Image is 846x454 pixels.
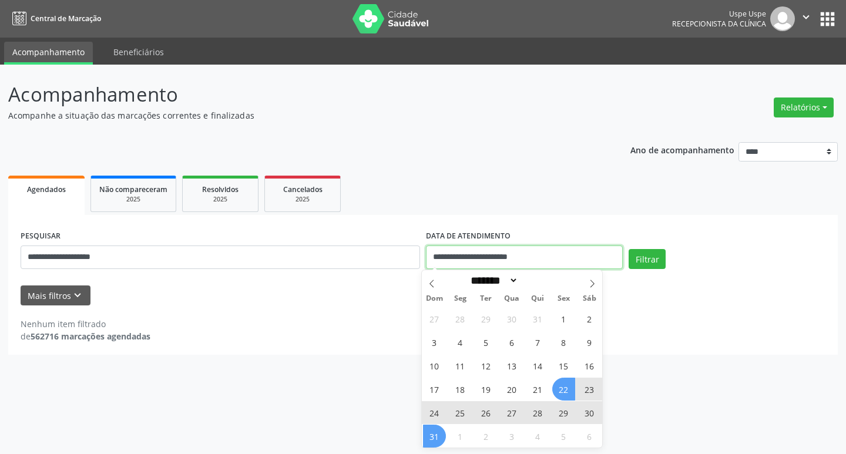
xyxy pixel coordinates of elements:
span: Agosto 21, 2025 [526,378,549,401]
div: 2025 [99,195,167,204]
span: Agosto 12, 2025 [475,354,498,377]
span: Agosto 7, 2025 [526,331,549,354]
select: Month [467,274,519,287]
span: Agosto 4, 2025 [449,331,472,354]
span: Agosto 25, 2025 [449,401,472,424]
span: Agosto 22, 2025 [552,378,575,401]
input: Year [518,274,557,287]
span: Não compareceram [99,184,167,194]
div: 2025 [273,195,332,204]
strong: 562716 marcações agendadas [31,331,150,342]
a: Beneficiários [105,42,172,62]
span: Agosto 26, 2025 [475,401,498,424]
span: Julho 31, 2025 [526,307,549,330]
span: Agosto 29, 2025 [552,401,575,424]
span: Setembro 6, 2025 [578,425,601,448]
span: Julho 27, 2025 [423,307,446,330]
span: Agosto 1, 2025 [552,307,575,330]
span: Agosto 30, 2025 [578,401,601,424]
button: Mais filtroskeyboard_arrow_down [21,285,90,306]
span: Qua [499,295,525,302]
i:  [800,11,813,23]
button:  [795,6,817,31]
span: Agosto 15, 2025 [552,354,575,377]
span: Agendados [27,184,66,194]
label: PESQUISAR [21,227,61,246]
span: Agosto 19, 2025 [475,378,498,401]
span: Setembro 1, 2025 [449,425,472,448]
span: Agosto 5, 2025 [475,331,498,354]
span: Agosto 6, 2025 [501,331,523,354]
span: Qui [525,295,550,302]
span: Setembro 3, 2025 [501,425,523,448]
span: Sáb [576,295,602,302]
span: Agosto 8, 2025 [552,331,575,354]
div: Nenhum item filtrado [21,318,150,330]
i: keyboard_arrow_down [71,289,84,302]
button: Filtrar [629,249,666,269]
button: Relatórios [774,97,834,117]
span: Agosto 20, 2025 [501,378,523,401]
span: Agosto 28, 2025 [526,401,549,424]
a: Acompanhamento [4,42,93,65]
div: Uspe Uspe [672,9,766,19]
span: Setembro 5, 2025 [552,425,575,448]
span: Ter [473,295,499,302]
span: Setembro 4, 2025 [526,425,549,448]
p: Acompanhe a situação das marcações correntes e finalizadas [8,109,589,122]
span: Agosto 10, 2025 [423,354,446,377]
div: de [21,330,150,342]
p: Acompanhamento [8,80,589,109]
span: Agosto 3, 2025 [423,331,446,354]
span: Resolvidos [202,184,239,194]
span: Central de Marcação [31,14,101,23]
p: Ano de acompanhamento [630,142,734,157]
span: Agosto 24, 2025 [423,401,446,424]
span: Agosto 18, 2025 [449,378,472,401]
label: DATA DE ATENDIMENTO [426,227,511,246]
span: Dom [422,295,448,302]
span: Julho 30, 2025 [501,307,523,330]
button: apps [817,9,838,29]
span: Setembro 2, 2025 [475,425,498,448]
span: Julho 29, 2025 [475,307,498,330]
span: Agosto 9, 2025 [578,331,601,354]
span: Agosto 16, 2025 [578,354,601,377]
span: Agosto 23, 2025 [578,378,601,401]
span: Sex [550,295,576,302]
div: 2025 [191,195,250,204]
span: Seg [447,295,473,302]
span: Agosto 11, 2025 [449,354,472,377]
a: Central de Marcação [8,9,101,28]
span: Recepcionista da clínica [672,19,766,29]
span: Agosto 14, 2025 [526,354,549,377]
span: Agosto 31, 2025 [423,425,446,448]
img: img [770,6,795,31]
span: Agosto 2, 2025 [578,307,601,330]
span: Cancelados [283,184,323,194]
span: Agosto 13, 2025 [501,354,523,377]
span: Agosto 27, 2025 [501,401,523,424]
span: Agosto 17, 2025 [423,378,446,401]
span: Julho 28, 2025 [449,307,472,330]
